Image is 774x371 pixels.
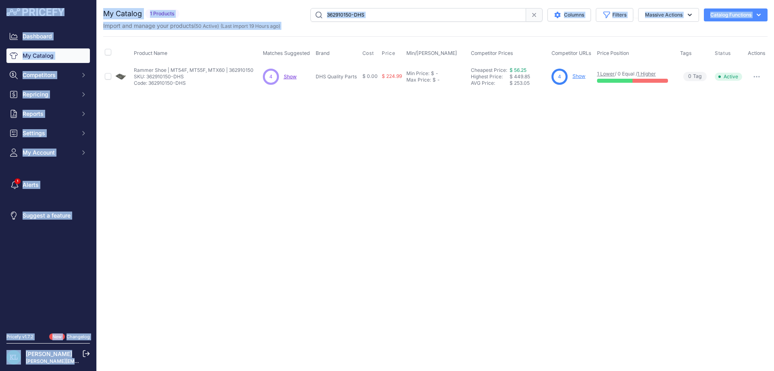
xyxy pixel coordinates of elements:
[596,8,633,22] button: Filters
[6,8,64,16] img: Pricefy Logo
[471,73,510,80] div: Highest Price:
[6,48,90,63] a: My Catalog
[23,110,75,118] span: Reports
[134,80,254,86] p: Code: 362910150-DHS
[6,29,90,44] a: Dashboard
[362,50,374,57] span: Cost
[310,8,526,22] input: Search
[6,68,90,82] button: Competitors
[134,50,167,56] span: Product Name
[406,50,457,56] span: Min/[PERSON_NAME]
[382,50,397,57] button: Price
[433,77,436,83] div: $
[23,129,75,137] span: Settings
[263,50,310,56] span: Matches Suggested
[382,50,395,57] span: Price
[680,50,692,56] span: Tags
[406,70,429,77] div: Min Price:
[406,77,431,83] div: Max Price:
[572,73,585,79] a: Show
[23,71,75,79] span: Competitors
[510,67,526,73] a: $ 56.25
[6,29,90,324] nav: Sidebar
[67,334,90,340] a: Changelog
[134,73,254,80] p: SKU: 362910150-DHS
[26,358,150,364] a: [PERSON_NAME][EMAIL_ADDRESS][DOMAIN_NAME]
[704,8,768,21] button: Catalog Functions
[597,50,629,56] span: Price Position
[638,8,699,22] button: Massive Actions
[471,50,513,56] span: Competitor Prices
[194,23,219,29] span: ( )
[382,73,402,79] span: $ 224.99
[688,73,691,80] span: 0
[6,333,33,340] div: Pricefy v1.7.2
[558,73,561,80] span: 4
[431,70,434,77] div: $
[316,73,359,80] p: DHS Quality Parts
[547,8,591,21] button: Columns
[23,90,75,99] span: Repricing
[597,71,672,77] p: / 0 Equal /
[597,71,615,77] a: 1 Lower
[26,350,72,357] a: [PERSON_NAME]
[6,107,90,121] button: Reports
[683,72,707,81] span: Tag
[715,73,742,81] span: Active
[6,178,90,192] a: Alerts
[715,50,731,57] span: Status
[434,70,438,77] div: -
[23,149,75,157] span: My Account
[145,9,179,19] span: 1 Products
[637,71,656,77] a: 1 Higher
[316,50,330,56] span: Brand
[6,126,90,140] button: Settings
[6,208,90,223] a: Suggest a feature
[6,145,90,160] button: My Account
[362,50,375,57] button: Cost
[49,333,65,340] span: New
[471,80,510,86] div: AVG Price:
[748,50,766,56] span: Actions
[103,8,142,19] h2: My Catalog
[269,73,273,80] span: 4
[510,80,548,86] div: $ 253.05
[715,50,732,57] button: Status
[284,73,297,80] a: Show
[134,67,254,73] p: Rammer Shoe | MT54F, MT55F, MTX60 | 362910150
[6,87,90,102] button: Repricing
[551,50,591,56] span: Competitor URLs
[436,77,440,83] div: -
[362,73,378,79] span: $ 0.00
[103,22,280,30] p: Import and manage your products
[510,73,530,80] span: $ 449.85
[471,67,507,73] a: Cheapest Price:
[221,23,280,29] span: (Last import 19 Hours ago)
[196,23,217,29] a: 50 Active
